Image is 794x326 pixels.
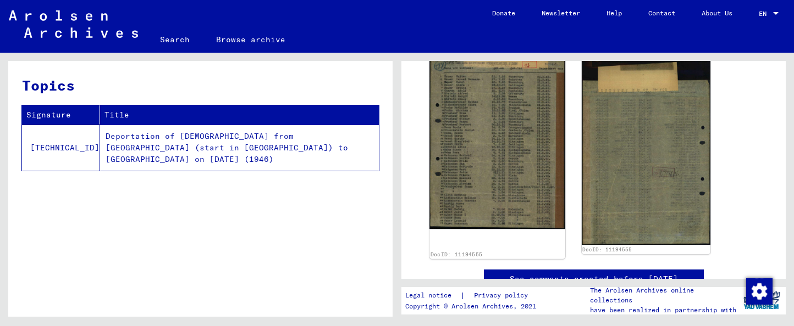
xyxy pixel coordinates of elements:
p: have been realized in partnership with [590,305,738,315]
p: The Arolsen Archives online collections [590,285,738,305]
th: Signature [22,105,100,125]
img: 001.jpg [429,32,565,229]
img: Arolsen_neg.svg [9,10,138,38]
a: DocID: 11194555 [582,246,632,252]
div: Change consent [746,278,772,304]
span: EN [759,10,771,18]
img: yv_logo.png [741,286,782,314]
td: Deportation of [DEMOGRAPHIC_DATA] from [GEOGRAPHIC_DATA] (start in [GEOGRAPHIC_DATA]) to [GEOGRAP... [100,125,379,171]
p: Copyright © Arolsen Archives, 2021 [405,301,541,311]
div: | [405,290,541,301]
a: Browse archive [203,26,299,53]
img: Change consent [746,278,773,305]
td: [TECHNICAL_ID] [22,125,100,171]
a: See comments created before [DATE] [510,273,678,285]
a: Privacy policy [465,290,541,301]
img: 002.jpg [582,38,711,245]
th: Title [100,105,379,125]
a: Search [147,26,203,53]
h3: Topics [22,75,378,96]
a: DocID: 11194555 [431,251,483,258]
a: Legal notice [405,290,460,301]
